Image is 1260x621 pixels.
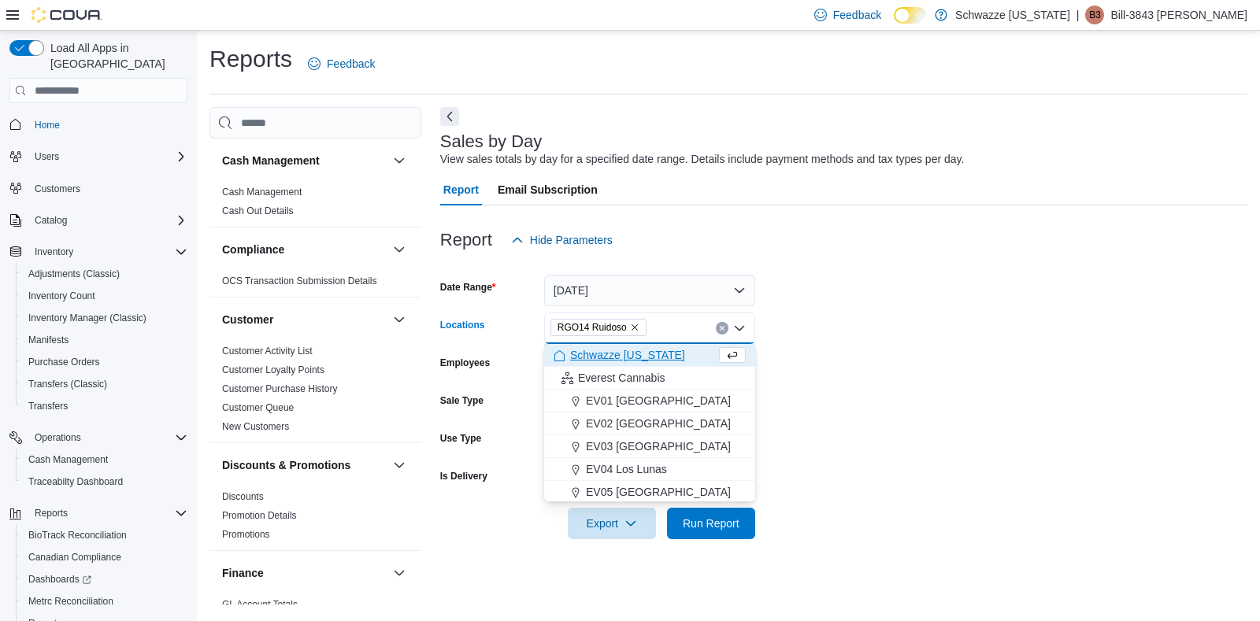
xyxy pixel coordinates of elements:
span: EV03 [GEOGRAPHIC_DATA] [586,438,731,454]
span: Purchase Orders [22,353,187,371]
span: Customer Queue [222,401,294,414]
p: | [1077,6,1080,24]
span: Canadian Compliance [22,548,187,567]
span: Home [28,114,187,134]
span: Inventory Manager (Classic) [28,312,146,324]
a: Discounts [222,491,264,502]
a: Inventory Count [22,286,102,305]
span: Promotions [222,528,270,541]
span: Transfers (Classic) [28,378,107,390]
button: Operations [3,427,194,449]
span: Cash Management [28,453,108,466]
h3: Compliance [222,242,284,257]
button: Home [3,113,194,135]
span: Customer Purchase History [222,383,338,395]
button: [DATE] [544,275,755,306]
label: Employees [440,357,490,369]
a: GL Account Totals [222,599,298,610]
button: Inventory [28,242,80,261]
a: Purchase Orders [22,353,106,371]
span: Transfers [22,397,187,416]
div: Customer [209,342,421,442]
a: Inventory Manager (Classic) [22,309,153,327]
span: Schwazze [US_STATE] [570,347,685,363]
button: Export [568,508,656,539]
span: Users [28,147,187,166]
span: Email Subscription [498,174,598,205]
span: Purchase Orders [28,356,100,368]
a: BioTrack Reconciliation [22,526,133,545]
button: EV04 Los Lunas [544,458,755,481]
span: Traceabilty Dashboard [22,472,187,491]
button: EV03 [GEOGRAPHIC_DATA] [544,435,755,458]
button: Customer [390,310,409,329]
div: Compliance [209,272,421,297]
p: Schwazze [US_STATE] [955,6,1070,24]
button: Discounts & Promotions [390,456,409,475]
a: Dashboards [22,570,98,589]
span: Canadian Compliance [28,551,121,564]
span: Operations [35,431,81,444]
div: Discounts & Promotions [209,487,421,550]
span: Reports [35,507,68,519]
label: Locations [440,319,485,331]
label: Use Type [440,432,481,445]
span: Export [577,508,647,539]
span: Feedback [327,56,375,72]
button: Adjustments (Classic) [16,263,194,285]
h3: Finance [222,565,264,581]
button: Discounts & Promotions [222,457,387,473]
span: Promotion Details [222,509,297,522]
button: Cash Management [390,151,409,170]
button: EV05 [GEOGRAPHIC_DATA] [544,481,755,504]
a: Customer Purchase History [222,383,338,394]
a: Cash Management [222,187,302,198]
h1: Reports [209,43,292,75]
span: Customers [35,183,80,195]
button: Users [3,146,194,168]
span: Users [35,150,59,163]
span: Adjustments (Classic) [28,268,120,280]
button: Everest Cannabis [544,367,755,390]
button: Compliance [222,242,387,257]
span: Everest Cannabis [578,370,665,386]
span: B3 [1089,6,1101,24]
label: Sale Type [440,394,484,407]
button: EV02 [GEOGRAPHIC_DATA] [544,412,755,435]
label: Is Delivery [440,470,487,482]
span: GL Account Totals [222,598,298,611]
span: RGO14 Ruidoso [550,319,647,336]
button: Catalog [3,209,194,231]
span: Catalog [35,214,67,227]
a: New Customers [222,421,289,432]
button: Clear input [716,322,728,335]
span: Hide Parameters [530,232,613,248]
span: EV04 Los Lunas [586,461,667,477]
button: Purchase Orders [16,351,194,373]
a: Customer Activity List [222,346,313,357]
span: BioTrack Reconciliation [22,526,187,545]
a: Customer Queue [222,402,294,413]
button: Hide Parameters [505,224,619,256]
span: Cash Management [222,186,302,198]
button: Customers [3,177,194,200]
span: Customer Loyalty Points [222,364,324,376]
span: Catalog [28,211,187,230]
h3: Discounts & Promotions [222,457,350,473]
a: Canadian Compliance [22,548,128,567]
a: Transfers (Classic) [22,375,113,394]
span: Traceabilty Dashboard [28,475,123,488]
a: Feedback [302,48,381,79]
a: Customers [28,179,87,198]
p: Bill-3843 [PERSON_NAME] [1110,6,1247,24]
button: BioTrack Reconciliation [16,524,194,546]
h3: Report [440,231,492,250]
span: Inventory Count [28,290,95,302]
span: Inventory Count [22,286,187,305]
span: Dashboards [22,570,187,589]
span: OCS Transaction Submission Details [222,275,377,287]
a: Dashboards [16,568,194,590]
button: Compliance [390,240,409,259]
a: Home [28,116,66,135]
